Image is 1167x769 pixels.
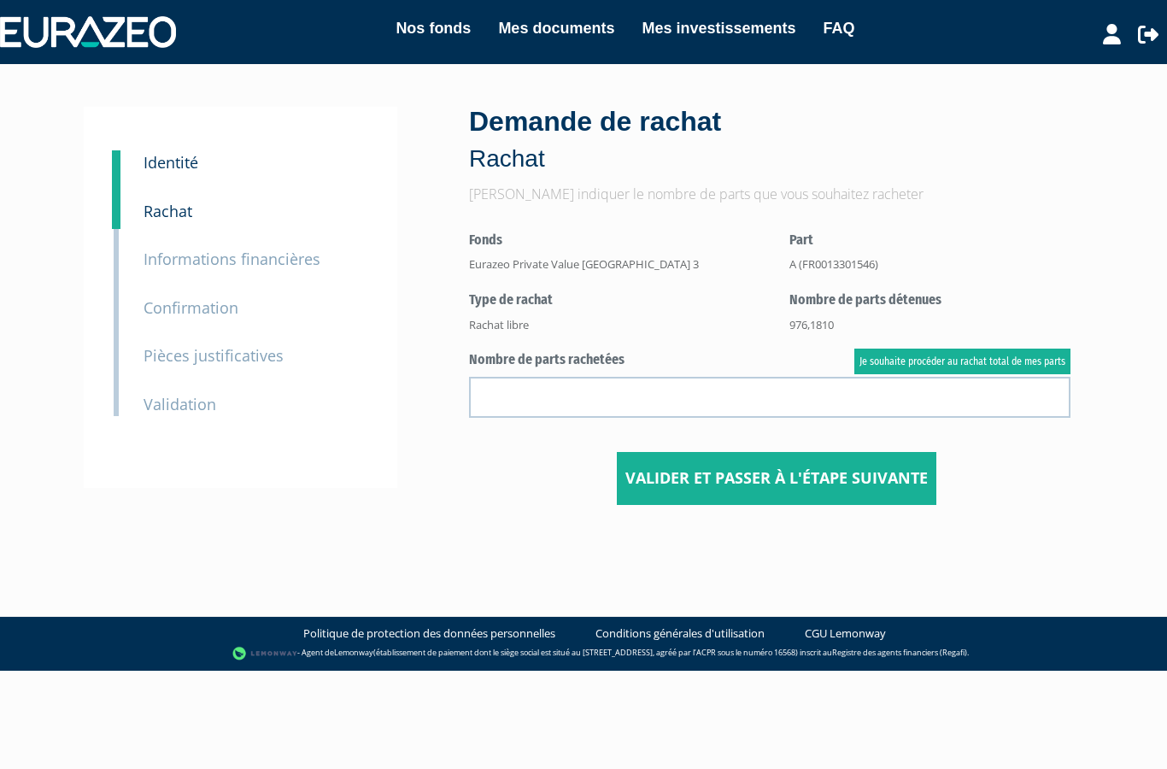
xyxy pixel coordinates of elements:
a: Conditions générales d'utilisation [595,625,765,642]
a: 1 [112,150,120,185]
div: 976,1810 [789,317,1071,333]
div: Demande de rachat [469,103,1083,176]
p: [PERSON_NAME] indiquer le nombre de parts que vous souhaitez racheter [469,185,1083,204]
a: CGU Lemonway [805,625,886,642]
a: 2 [112,176,120,229]
div: Rachat libre [469,317,764,333]
small: Identité [144,152,198,173]
small: Rachat [144,201,192,221]
a: Mes documents [498,16,614,40]
a: Mes investissements [642,16,795,40]
div: A (FR0013301546) [789,256,1071,273]
small: Pièces justificatives [144,345,284,366]
a: Lemonway [334,647,373,658]
a: FAQ [824,16,855,40]
a: Politique de protection des données personnelles [303,625,555,642]
div: - Agent de (établissement de paiement dont le siège social est situé au [STREET_ADDRESS], agréé p... [17,645,1150,662]
small: Informations financières [144,249,320,269]
button: Valider et passer à l'étape suivante [617,452,936,505]
small: Validation [144,394,216,414]
a: Registre des agents financiers (Regafi) [832,647,967,658]
label: Part [789,231,1071,250]
label: Fonds [469,231,764,250]
small: Confirmation [144,297,238,318]
p: Rachat [469,142,1083,176]
img: logo-lemonway.png [232,645,298,662]
a: Nos fonds [396,16,471,40]
div: Eurazeo Private Value [GEOGRAPHIC_DATA] 3 [469,256,764,273]
label: Nombre de parts rachetées [469,350,1070,370]
a: Je souhaite procéder au rachat total de mes parts [854,349,1070,374]
label: Nombre de parts détenues [789,291,1071,310]
label: Type de rachat [469,291,764,310]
